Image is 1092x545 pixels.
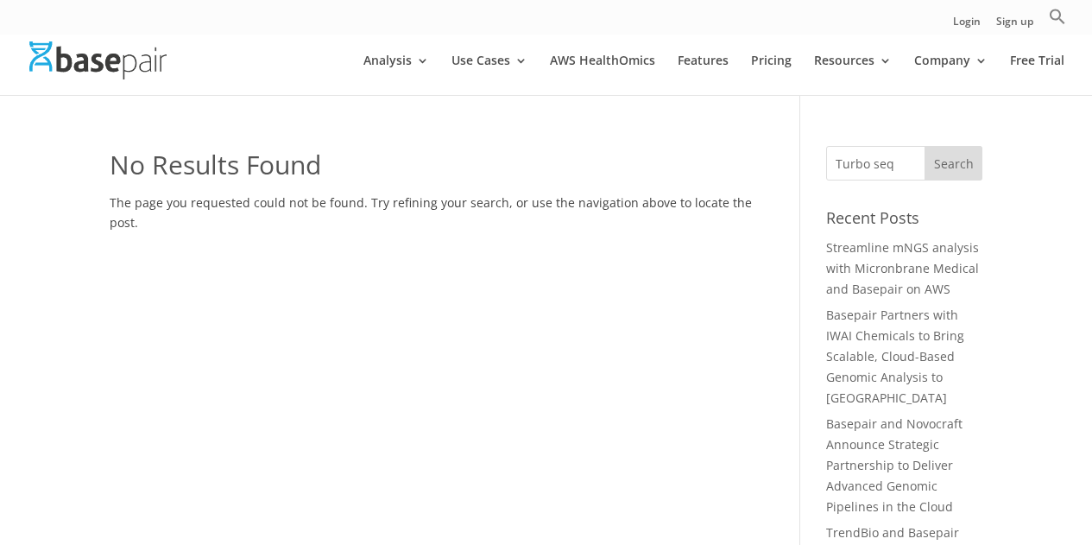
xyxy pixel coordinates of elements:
[451,54,527,95] a: Use Cases
[953,16,981,35] a: Login
[814,54,892,95] a: Resources
[1010,54,1064,95] a: Free Trial
[914,54,988,95] a: Company
[550,54,655,95] a: AWS HealthOmics
[110,146,753,193] h1: No Results Found
[110,193,753,234] p: The page you requested could not be found. Try refining your search, or use the navigation above ...
[826,307,964,405] a: Basepair Partners with IWAI Chemicals to Bring Scalable, Cloud-Based Genomic Analysis to [GEOGRAP...
[826,206,982,238] h4: Recent Posts
[826,239,979,297] a: Streamline mNGS analysis with Micronbrane Medical and Basepair on AWS
[1049,8,1066,35] a: Search Icon Link
[826,415,963,514] a: Basepair and Novocraft Announce Strategic Partnership to Deliver Advanced Genomic Pipelines in th...
[29,41,167,79] img: Basepair
[751,54,792,95] a: Pricing
[363,54,429,95] a: Analysis
[1049,8,1066,25] svg: Search
[925,146,983,181] input: Search
[678,54,729,95] a: Features
[996,16,1033,35] a: Sign up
